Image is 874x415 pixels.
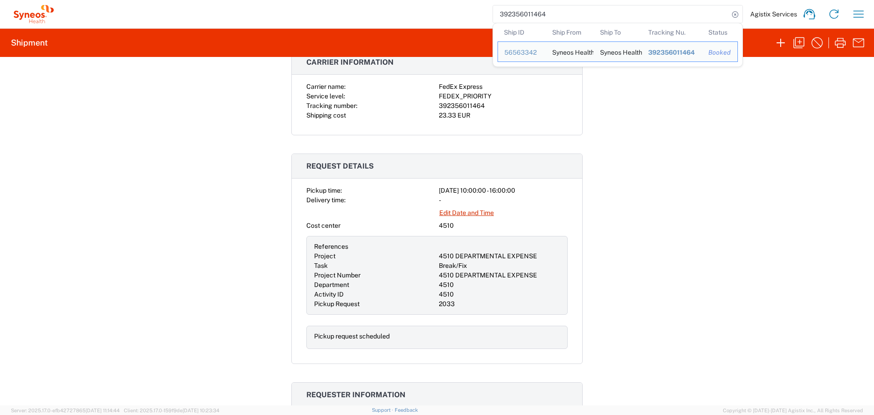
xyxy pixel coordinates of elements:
[648,48,696,56] div: 392356011464
[498,23,742,67] table: Search Results
[306,102,357,109] span: Tracking number:
[86,408,120,413] span: [DATE] 11:14:44
[11,37,48,48] h2: Shipment
[439,251,560,261] div: 4510 DEPARTMENTAL EXPENSE
[439,111,568,120] div: 23.33 EUR
[750,10,797,18] span: Agistix Services
[314,261,435,271] div: Task
[723,406,863,415] span: Copyright © [DATE]-[DATE] Agistix Inc., All Rights Reserved
[439,101,568,111] div: 392356011464
[314,280,435,290] div: Department
[439,280,560,290] div: 4510
[702,23,738,41] th: Status
[439,261,560,271] div: Break/Fix
[546,23,594,41] th: Ship From
[552,42,588,61] div: Syneos Health
[642,23,702,41] th: Tracking Nu.
[306,162,374,170] span: Request details
[439,299,560,309] div: 2033
[439,271,560,280] div: 4510 DEPARTMENTAL EXPENSE
[439,290,560,299] div: 4510
[493,5,729,23] input: Shipment, tracking or reference number
[11,408,120,413] span: Server: 2025.17.0-efb42727865
[306,187,342,194] span: Pickup time:
[600,42,635,61] div: Syneos Health
[306,196,346,204] span: Delivery time:
[306,58,394,67] span: Carrier information
[708,48,731,56] div: Booked
[306,92,345,100] span: Service level:
[314,243,348,250] span: References
[648,49,695,56] span: 392356011464
[439,186,568,195] div: [DATE] 10:00:00 - 16:00:00
[439,221,568,231] div: 4510
[498,23,546,41] th: Ship ID
[314,251,435,261] div: Project
[504,48,539,56] div: 56563342
[314,271,435,280] div: Project Number
[124,408,219,413] span: Client: 2025.17.0-159f9de
[439,205,494,221] a: Edit Date and Time
[306,222,340,229] span: Cost center
[183,408,219,413] span: [DATE] 10:23:34
[439,195,568,205] div: -
[395,407,418,413] a: Feedback
[314,333,390,340] span: Pickup request scheduled
[306,390,406,399] span: Requester information
[594,23,642,41] th: Ship To
[314,299,435,309] div: Pickup Request
[306,83,346,90] span: Carrier name:
[314,290,435,299] div: Activity ID
[306,112,346,119] span: Shipping cost
[439,82,568,92] div: FedEx Express
[372,407,395,413] a: Support
[439,92,568,101] div: FEDEX_PRIORITY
